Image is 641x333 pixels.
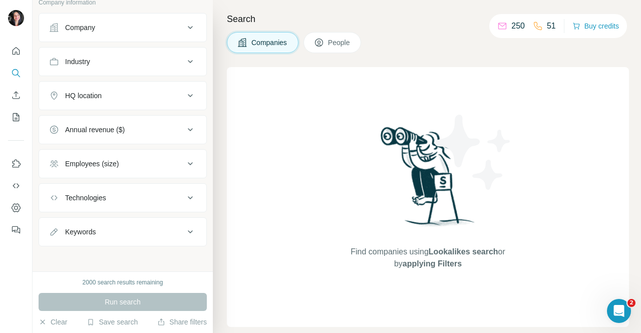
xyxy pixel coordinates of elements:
div: Keywords [65,227,96,237]
button: Quick start [8,42,24,60]
h4: Search [227,12,629,26]
span: applying Filters [403,259,462,268]
div: Industry [65,57,90,67]
button: My lists [8,108,24,126]
iframe: Intercom live chat [607,299,631,323]
img: Avatar [8,10,24,26]
button: Search [8,64,24,82]
img: Surfe Illustration - Woman searching with binoculars [376,124,480,236]
button: Employees (size) [39,152,206,176]
button: Keywords [39,220,206,244]
button: Share filters [157,317,207,327]
button: Feedback [8,221,24,239]
span: People [328,38,351,48]
div: 2000 search results remaining [83,278,163,287]
p: 250 [511,20,525,32]
button: Annual revenue ($) [39,118,206,142]
button: Dashboard [8,199,24,217]
button: Enrich CSV [8,86,24,104]
button: Buy credits [572,19,619,33]
button: Company [39,16,206,40]
div: Technologies [65,193,106,203]
button: Clear [39,317,67,327]
p: 51 [547,20,556,32]
div: HQ location [65,91,102,101]
div: Employees (size) [65,159,119,169]
span: Companies [251,38,288,48]
button: Technologies [39,186,206,210]
button: Save search [87,317,138,327]
button: Use Surfe on LinkedIn [8,155,24,173]
span: Find companies using or by [348,246,508,270]
button: Use Surfe API [8,177,24,195]
img: Surfe Illustration - Stars [428,107,518,197]
div: Company [65,23,95,33]
span: 2 [627,299,635,307]
div: Annual revenue ($) [65,125,125,135]
button: Industry [39,50,206,74]
button: HQ location [39,84,206,108]
span: Lookalikes search [429,247,498,256]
